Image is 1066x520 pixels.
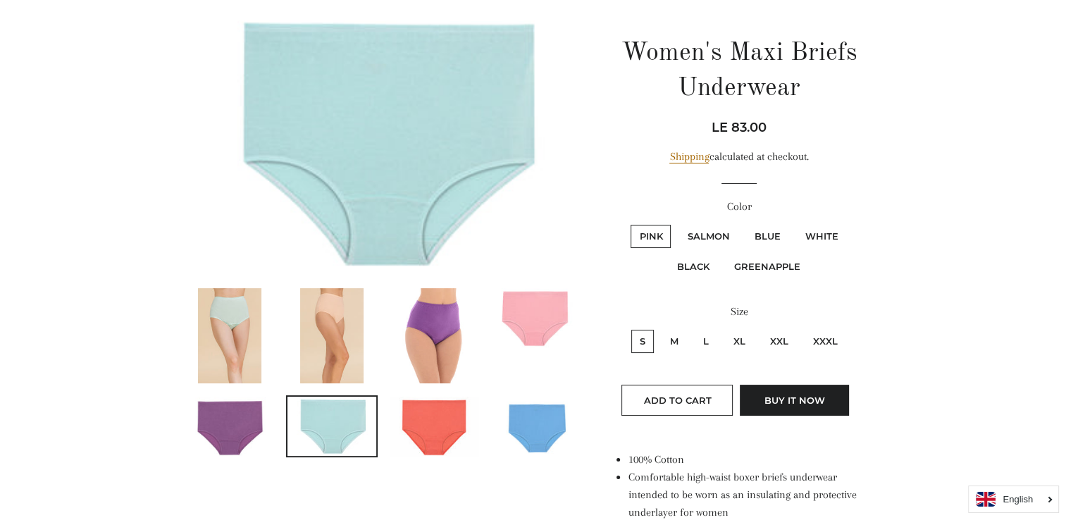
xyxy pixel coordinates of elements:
img: Load image into Gallery viewer, Women&#39;s Maxi Briefs Underwear [492,397,581,456]
label: Blue [745,225,788,248]
label: White [796,225,846,248]
label: Color [614,198,864,216]
img: Load image into Gallery viewer, Women&#39;s Maxi Briefs Underwear [186,397,275,456]
label: Pink [631,225,671,248]
h1: Women's Maxi Briefs Underwear [614,36,864,107]
label: S [631,330,654,353]
a: English [976,492,1051,507]
img: Women's Maxi Briefs Underwear [185,11,583,276]
span: LE 83.00 [712,120,767,135]
button: Add to Cart [621,385,733,416]
a: Shipping [669,150,709,163]
img: Load image into Gallery viewer, Women&#39;s Maxi Briefs Underwear [402,288,466,383]
img: Load image into Gallery viewer, Women&#39;s Maxi Briefs Underwear [300,288,364,383]
label: L [695,330,717,353]
div: calculated at checkout. [614,148,864,166]
span: Add to Cart [643,395,711,406]
label: XXXL [805,330,846,353]
label: Size [614,303,864,321]
label: XXL [762,330,797,353]
button: Buy it now [740,385,849,416]
label: Salmon [678,225,738,248]
label: M [662,330,687,353]
img: Load image into Gallery viewer, Women&#39;s Maxi Briefs Underwear [198,288,261,383]
img: Load image into Gallery viewer, Women&#39;s Maxi Briefs Underwear [390,397,478,456]
i: English [1003,495,1033,504]
span: 100% Cotton [628,453,683,466]
label: Greenapple [726,255,809,278]
img: Load image into Gallery viewer, Women&#39;s Maxi Briefs Underwear [492,288,581,347]
img: Load image into Gallery viewer, Women&#39;s Maxi Briefs Underwear [287,397,376,456]
label: XL [725,330,754,353]
label: Black [669,255,718,278]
